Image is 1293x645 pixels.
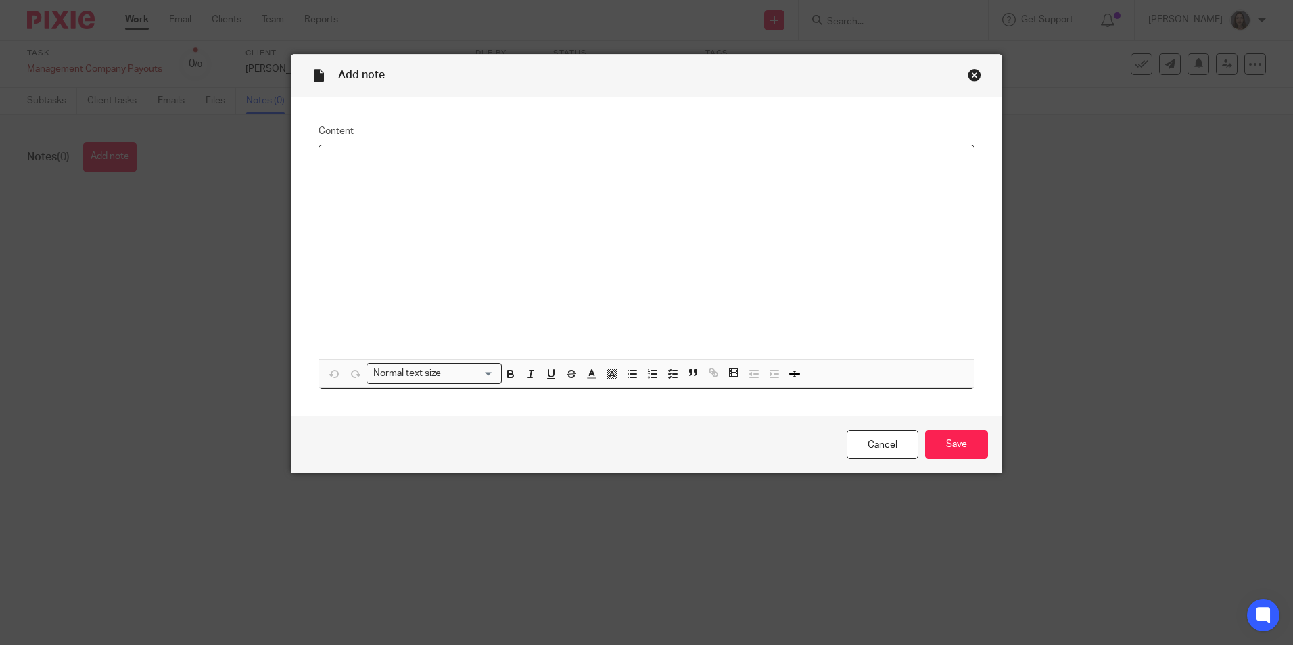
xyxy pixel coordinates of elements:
[847,430,918,459] a: Cancel
[925,430,988,459] input: Save
[319,124,974,138] label: Content
[445,366,494,381] input: Search for option
[367,363,502,384] div: Search for option
[968,68,981,82] div: Close this dialog window
[338,70,385,80] span: Add note
[370,366,444,381] span: Normal text size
